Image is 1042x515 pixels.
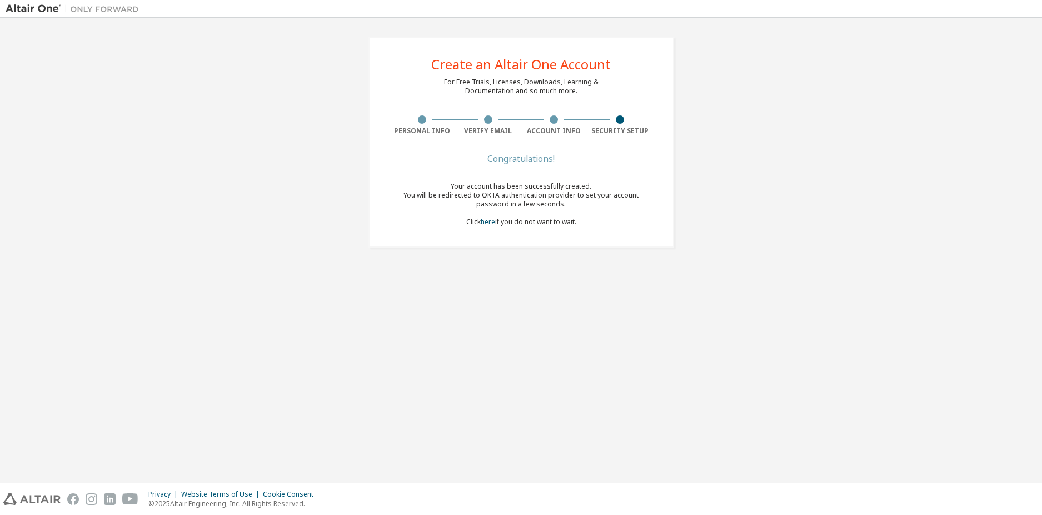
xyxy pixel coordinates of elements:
[390,127,456,135] div: Personal Info
[481,217,495,226] a: here
[390,182,653,226] div: Click if you do not want to wait.
[587,127,653,135] div: Security Setup
[3,493,61,505] img: altair_logo.svg
[86,493,97,505] img: instagram.svg
[431,58,611,71] div: Create an Altair One Account
[67,493,79,505] img: facebook.svg
[455,127,521,135] div: Verify Email
[390,182,653,191] div: Your account has been successfully created.
[148,490,181,499] div: Privacy
[148,499,320,508] p: © 2025 Altair Engineering, Inc. All Rights Reserved.
[444,78,599,95] div: For Free Trials, Licenses, Downloads, Learning & Documentation and so much more.
[181,490,263,499] div: Website Terms of Use
[104,493,116,505] img: linkedin.svg
[521,127,587,135] div: Account Info
[390,191,653,209] div: You will be redirected to OKTA authentication provider to set your account password in a few seco...
[390,155,653,162] div: Congratulations!
[122,493,138,505] img: youtube.svg
[263,490,320,499] div: Cookie Consent
[6,3,144,14] img: Altair One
